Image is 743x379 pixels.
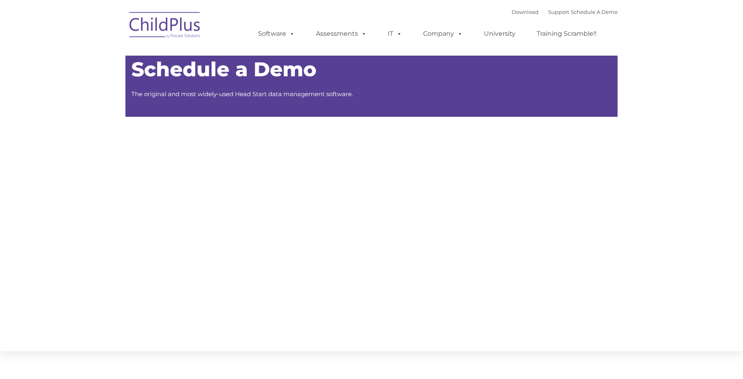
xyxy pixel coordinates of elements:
[250,26,303,42] a: Software
[512,9,539,15] a: Download
[131,90,353,98] span: The original and most widely-used Head Start data management software.
[512,9,618,15] font: |
[529,26,604,42] a: Training Scramble!!
[308,26,375,42] a: Assessments
[548,9,569,15] a: Support
[571,9,618,15] a: Schedule A Demo
[476,26,524,42] a: University
[125,6,205,46] img: ChildPlus by Procare Solutions
[415,26,471,42] a: Company
[380,26,410,42] a: IT
[131,57,316,81] span: Schedule a Demo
